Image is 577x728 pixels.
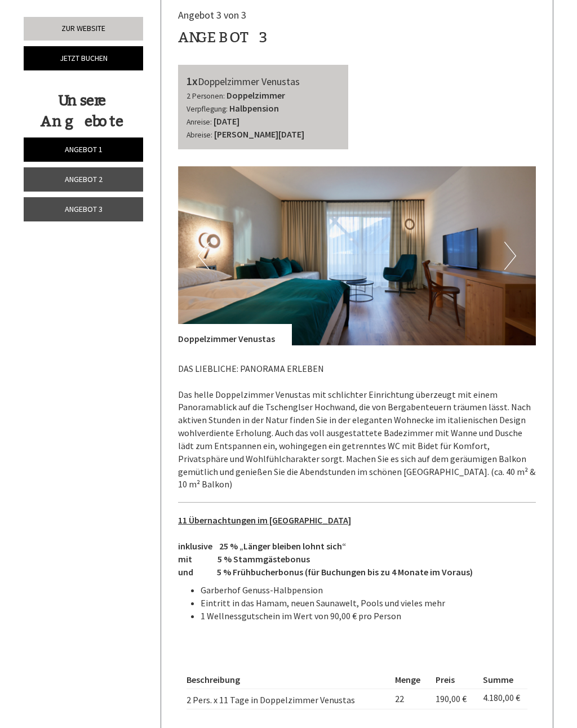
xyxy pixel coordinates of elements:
[229,103,279,114] b: Halbpension
[24,46,143,70] a: Jetzt buchen
[504,242,516,270] button: Next
[178,8,246,21] span: Angebot 3 von 3
[65,174,103,184] span: Angebot 2
[227,90,285,101] b: Doppelzimmer
[178,27,269,48] div: Angebot 3
[214,128,304,140] b: [PERSON_NAME][DATE]
[178,324,292,345] div: Doppelzimmer Venustas
[187,104,228,114] small: Verpflegung:
[65,204,103,214] span: Angebot 3
[187,91,225,101] small: 2 Personen:
[187,671,390,689] th: Beschreibung
[214,116,239,127] b: [DATE]
[201,584,536,597] li: Garberhof Genuss-Halbpension
[431,671,478,689] th: Preis
[187,74,198,88] b: 1x
[24,17,143,41] a: Zur Website
[24,90,140,132] div: Unsere Angebote
[436,693,467,704] span: 190,00 €
[65,144,103,154] span: Angebot 1
[187,73,340,90] div: Doppelzimmer Venustas
[187,117,212,127] small: Anreise:
[187,130,212,140] small: Abreise:
[478,671,527,689] th: Summe
[178,514,351,526] u: 11 Übernachtungen im [GEOGRAPHIC_DATA]
[187,689,390,709] td: 2 Pers. x 11 Tage in Doppelzimmer Venustas
[198,242,210,270] button: Previous
[178,540,473,578] strong: inklusive 25 % „Länger bleiben lohnt sich“ mit 5 % Stammgästebonus und 5 % Frühbucherbonus (für B...
[201,597,536,610] li: Eintritt in das Hamam, neuen Saunawelt, Pools und vieles mehr
[478,689,527,709] td: 4.180,00 €
[178,166,536,345] img: image
[178,362,536,491] p: DAS LIEBLICHE: PANORAMA ERLEBEN Das helle Doppelzimmer Venustas mit schlichter Einrichtung überze...
[390,671,431,689] th: Menge
[201,610,536,623] li: 1 Wellnessgutschein im Wert von 90,00 € pro Person
[390,689,431,709] td: 22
